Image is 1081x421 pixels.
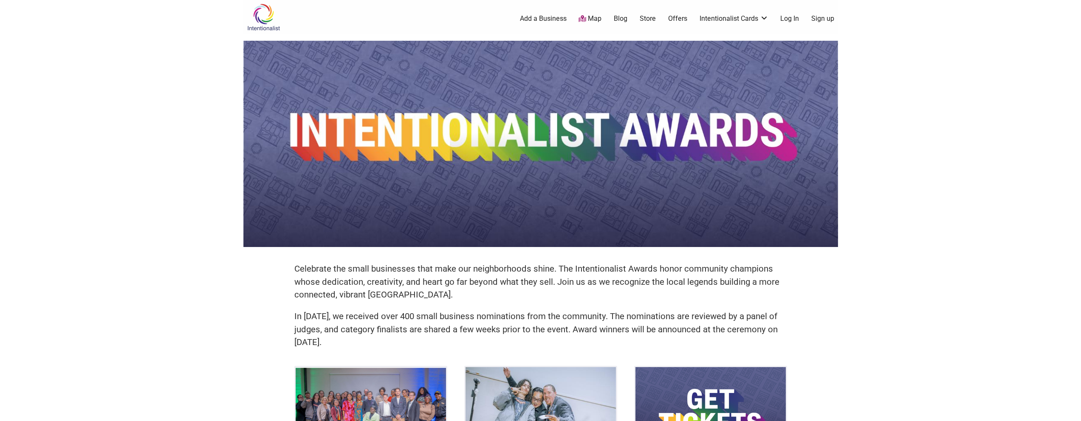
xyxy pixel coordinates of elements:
a: Intentionalist Cards [700,14,768,23]
a: Add a Business [520,14,567,23]
img: Intentionalist [243,3,284,31]
a: Log In [780,14,799,23]
a: Store [640,14,656,23]
p: Celebrate the small businesses that make our neighborhoods shine. The Intentionalist Awards honor... [294,262,787,301]
a: Blog [614,14,627,23]
a: Sign up [811,14,834,23]
a: Offers [668,14,687,23]
p: In [DATE], we received over 400 small business nominations from the community. The nominations ar... [294,310,787,349]
a: Map [579,14,601,24]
